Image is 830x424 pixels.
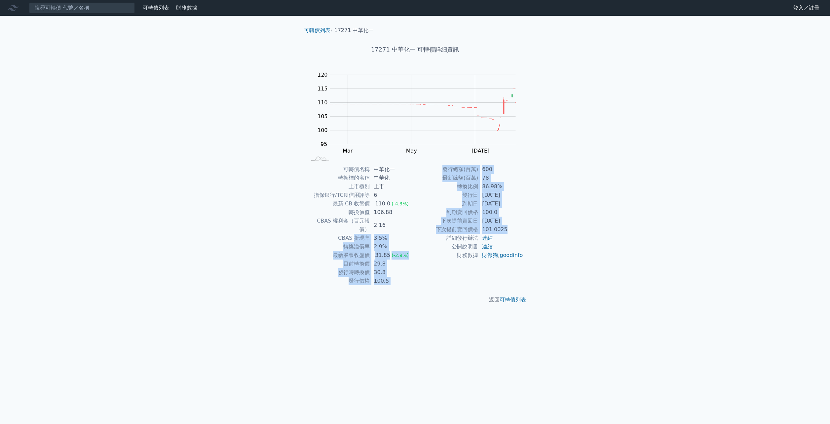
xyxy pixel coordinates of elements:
[307,251,370,260] td: 最新股票收盤價
[318,72,328,78] tspan: 120
[370,277,415,285] td: 100.5
[478,217,523,225] td: [DATE]
[370,234,415,242] td: 3.5%
[415,199,478,208] td: 到期日
[482,252,498,258] a: 財報狗
[374,251,392,260] div: 31.85
[307,182,370,191] td: 上市櫃別
[307,199,370,208] td: 最新 CB 收盤價
[318,127,328,133] tspan: 100
[370,260,415,268] td: 29.8
[482,235,493,241] a: 連結
[415,251,478,260] td: 財務數據
[307,165,370,174] td: 可轉債名稱
[478,225,523,234] td: 101.0025
[314,72,526,154] g: Chart
[299,296,531,304] p: 返回
[478,191,523,199] td: [DATE]
[478,251,523,260] td: ,
[307,268,370,277] td: 發行時轉換價
[307,242,370,251] td: 轉換溢價率
[788,3,825,13] a: 登入／註冊
[392,201,409,206] span: (-4.3%)
[415,234,478,242] td: 詳細發行辦法
[176,5,197,11] a: 財務數據
[500,252,523,258] a: goodinfo
[304,26,332,34] li: ›
[472,148,489,154] tspan: [DATE]
[321,141,327,147] tspan: 95
[370,191,415,199] td: 6
[318,86,328,92] tspan: 115
[478,182,523,191] td: 86.98%
[334,26,374,34] li: 17271 中華化一
[478,174,523,182] td: 78
[370,174,415,182] td: 中華化
[318,99,328,106] tspan: 110
[307,174,370,182] td: 轉換標的名稱
[415,182,478,191] td: 轉換比例
[478,208,523,217] td: 100.0
[797,392,830,424] div: 聊天小工具
[415,174,478,182] td: 最新餘額(百萬)
[370,242,415,251] td: 2.9%
[29,2,135,14] input: 搜尋可轉債 代號／名稱
[370,268,415,277] td: 30.8
[392,253,409,258] span: (-2.9%)
[307,234,370,242] td: CBAS 折現率
[143,5,169,11] a: 可轉債列表
[370,217,415,234] td: 2.16
[370,208,415,217] td: 106.88
[307,260,370,268] td: 目前轉換價
[500,297,526,303] a: 可轉債列表
[478,199,523,208] td: [DATE]
[415,217,478,225] td: 下次提前賣回日
[299,45,531,54] h1: 17271 中華化一 可轉債詳細資訊
[307,277,370,285] td: 發行價格
[370,182,415,191] td: 上市
[406,148,417,154] tspan: May
[304,27,330,33] a: 可轉債列表
[797,392,830,424] iframe: Chat Widget
[415,208,478,217] td: 到期賣回價格
[415,165,478,174] td: 發行總額(百萬)
[307,217,370,234] td: CBAS 權利金（百元報價）
[415,191,478,199] td: 發行日
[482,243,493,250] a: 連結
[307,208,370,217] td: 轉換價值
[478,165,523,174] td: 600
[415,225,478,234] td: 下次提前賣回價格
[318,113,328,120] tspan: 105
[343,148,353,154] tspan: Mar
[307,191,370,199] td: 擔保銀行/TCRI信用評等
[415,242,478,251] td: 公開說明書
[374,199,392,208] div: 110.0
[370,165,415,174] td: 中華化一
